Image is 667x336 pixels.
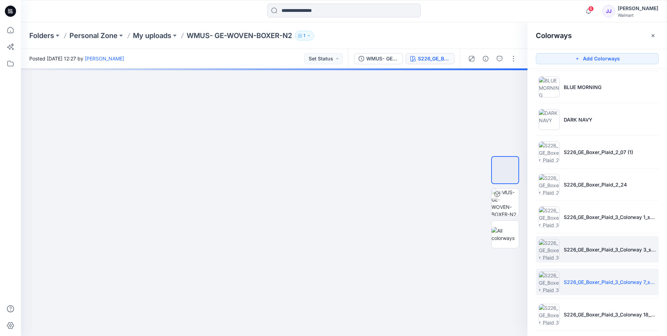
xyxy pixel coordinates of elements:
[406,53,455,64] button: S226_GE_Boxer_Plaid_3_Colorway 7_spec (2)
[69,31,118,41] a: Personal Zone
[564,116,592,123] p: DARK NAVY
[564,246,656,253] p: S226_GE_Boxer_Plaid_3_Colorway 3_spec
[539,109,560,130] img: DARK NAVY
[133,31,171,41] a: My uploads
[187,31,292,41] p: WMUS- GE-WOVEN-BOXER-N2
[588,6,594,12] span: 6
[29,55,124,62] span: Posted [DATE] 12:27 by
[564,213,656,221] p: S226_GE_Boxer_Plaid_3_Colorway 1_spec
[618,13,658,18] div: Walmart
[492,189,519,216] img: WMUS- GE-WOVEN-BOXER-N2 S226_GE_Boxer_Plaid_3_Colorway 7_spec (2)
[539,304,560,325] img: S226_GE_Boxer_Plaid_3_Colorway 18_spec
[539,271,560,292] img: S226_GE_Boxer_Plaid_3_Colorway 7_spec (2)
[354,53,403,64] button: WMUS- GE-WOVEN-BOXER-N2
[539,76,560,97] img: BLUE MORNING
[539,174,560,195] img: S226_GE_Boxer_Plaid_2_24
[536,31,572,40] h2: Colorways
[85,56,124,61] a: [PERSON_NAME]
[539,206,560,227] img: S226_GE_Boxer_Plaid_3_Colorway 1_spec
[564,278,656,286] p: S226_GE_Boxer_Plaid_3_Colorway 7_spec (2)
[418,55,450,63] div: S226_GE_Boxer_Plaid_3_Colorway 7_spec (2)
[492,227,519,242] img: All colorways
[602,5,615,17] div: JJ
[295,31,314,41] button: 1
[536,53,659,64] button: Add Colorways
[366,55,398,63] div: WMUS- GE-WOVEN-BOXER-N2
[564,83,601,91] p: BLUE MORNING
[564,148,633,156] p: S226_GE_Boxer_Plaid_2_07 (1)
[618,4,658,13] div: [PERSON_NAME]
[29,31,54,41] a: Folders
[539,239,560,260] img: S226_GE_Boxer_Plaid_3_Colorway 3_spec
[564,311,656,318] p: S226_GE_Boxer_Plaid_3_Colorway 18_spec
[539,141,560,162] img: S226_GE_Boxer_Plaid_2_07 (1)
[564,181,627,188] p: S226_GE_Boxer_Plaid_2_24
[303,32,305,39] p: 1
[480,53,491,64] button: Details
